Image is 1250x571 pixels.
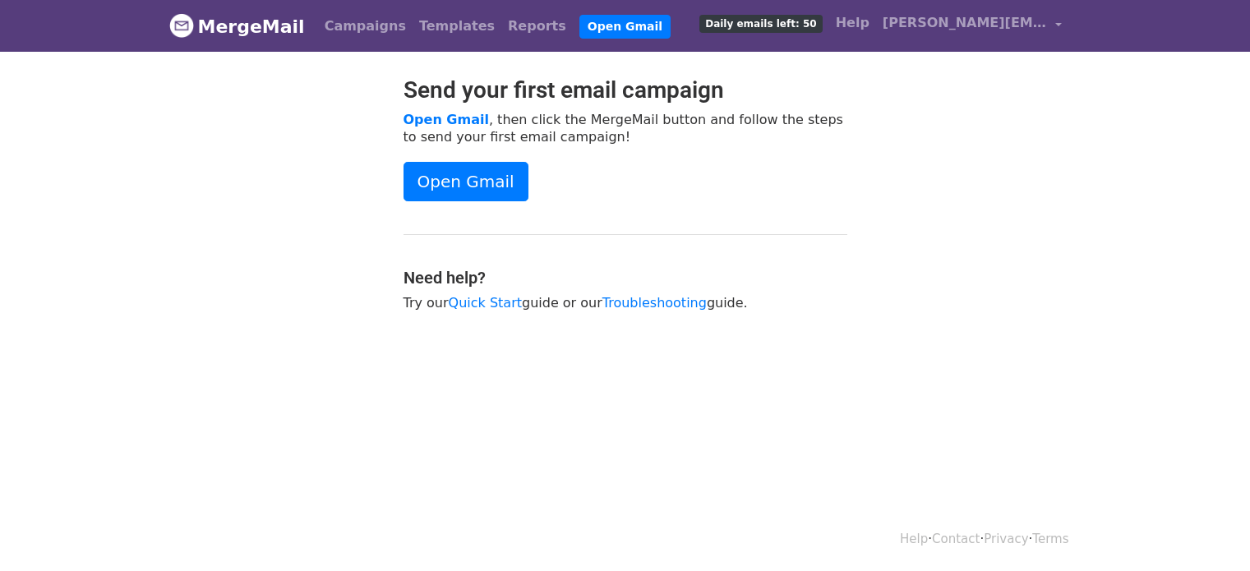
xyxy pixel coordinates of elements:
[579,15,671,39] a: Open Gmail
[602,295,707,311] a: Troubleshooting
[501,10,573,43] a: Reports
[449,295,522,311] a: Quick Start
[1168,492,1250,571] iframe: Chat Widget
[404,76,847,104] h2: Send your first email campaign
[413,10,501,43] a: Templates
[404,294,847,311] p: Try our guide or our guide.
[984,532,1028,546] a: Privacy
[1032,532,1068,546] a: Terms
[318,10,413,43] a: Campaigns
[404,268,847,288] h4: Need help?
[693,7,828,39] a: Daily emails left: 50
[404,112,489,127] a: Open Gmail
[829,7,876,39] a: Help
[169,9,305,44] a: MergeMail
[404,111,847,145] p: , then click the MergeMail button and follow the steps to send your first email campaign!
[876,7,1068,45] a: [PERSON_NAME][EMAIL_ADDRESS][DOMAIN_NAME]
[699,15,822,33] span: Daily emails left: 50
[169,13,194,38] img: MergeMail logo
[404,162,528,201] a: Open Gmail
[932,532,980,546] a: Contact
[883,13,1047,33] span: [PERSON_NAME][EMAIL_ADDRESS][DOMAIN_NAME]
[900,532,928,546] a: Help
